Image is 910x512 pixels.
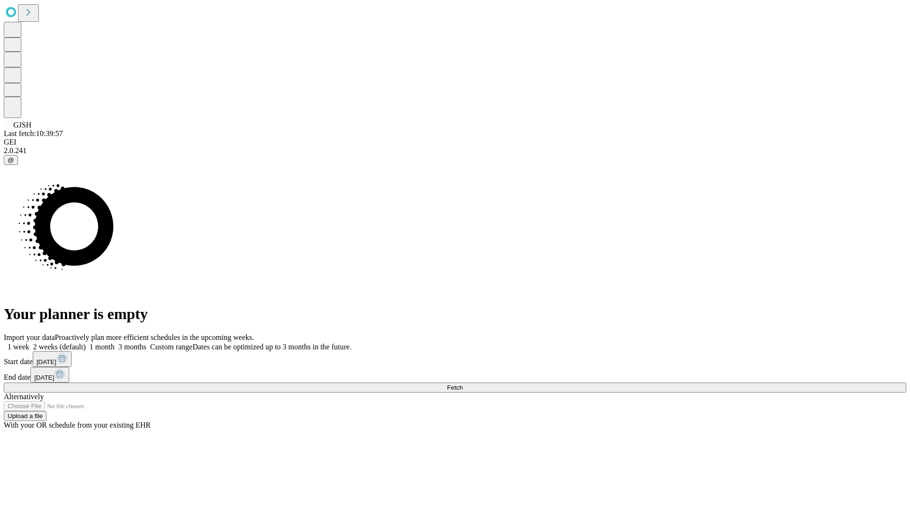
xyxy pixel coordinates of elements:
[4,411,46,421] button: Upload a file
[8,343,29,351] span: 1 week
[4,305,906,323] h1: Your planner is empty
[33,351,72,367] button: [DATE]
[4,129,63,137] span: Last fetch: 10:39:57
[55,333,254,341] span: Proactively plan more efficient schedules in the upcoming weeks.
[447,384,463,391] span: Fetch
[30,367,69,383] button: [DATE]
[4,146,906,155] div: 2.0.241
[34,374,54,381] span: [DATE]
[4,383,906,393] button: Fetch
[4,138,906,146] div: GEI
[4,421,151,429] span: With your OR schedule from your existing EHR
[4,351,906,367] div: Start date
[4,367,906,383] div: End date
[4,155,18,165] button: @
[118,343,146,351] span: 3 months
[8,156,14,164] span: @
[36,358,56,366] span: [DATE]
[4,393,44,401] span: Alternatively
[150,343,192,351] span: Custom range
[13,121,31,129] span: GJSH
[192,343,351,351] span: Dates can be optimized up to 3 months in the future.
[90,343,115,351] span: 1 month
[4,333,55,341] span: Import your data
[33,343,86,351] span: 2 weeks (default)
